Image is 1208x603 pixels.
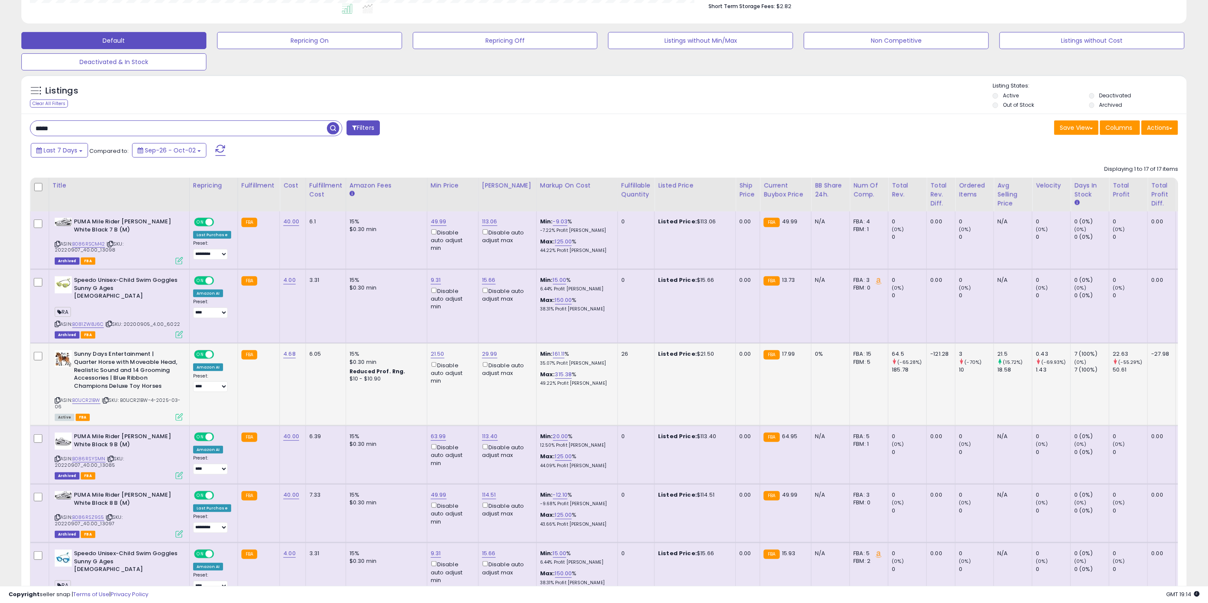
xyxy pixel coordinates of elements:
[350,358,420,366] div: $0.30 min
[621,433,648,440] div: 0
[764,433,779,442] small: FBA
[739,433,753,440] div: 0.00
[930,276,949,284] div: 0.00
[55,350,183,420] div: ASIN:
[482,360,530,377] div: Disable auto adjust max
[21,32,206,49] button: Default
[540,381,611,386] p: 49.22% Profit [PERSON_NAME]
[431,491,447,499] a: 49.99
[540,491,553,499] b: Min:
[74,491,178,509] b: PUMA Mile Rider [PERSON_NAME] White Black 8 B (M)
[540,432,553,440] b: Min:
[350,433,420,440] div: 15%
[553,350,565,358] a: 161.11
[350,190,355,198] small: Amazon Fees.
[350,218,420,225] div: 15%
[540,453,611,468] div: %
[658,276,729,284] div: $15.66
[540,350,553,358] b: Min:
[1105,123,1132,132] span: Columns
[1036,292,1070,299] div: 0
[1151,433,1169,440] div: 0.00
[74,350,178,392] b: Sunny Days Entertainment | Quarter Horse with Moveable Head, Realistic Sound and 14 Grooming Acce...
[1113,448,1147,456] div: 0
[997,366,1032,374] div: 18.58
[959,433,993,440] div: 0
[1119,359,1143,366] small: (-55.29%)
[815,181,846,199] div: BB Share 24h.
[1074,181,1105,199] div: Days In Stock
[658,276,697,284] b: Listed Price:
[55,276,183,337] div: ASIN:
[553,491,568,499] a: -12.10
[540,218,611,234] div: %
[959,350,993,358] div: 3
[739,350,753,358] div: 0.00
[959,226,971,233] small: (0%)
[1099,101,1123,108] label: Archived
[1113,441,1125,448] small: (0%)
[739,276,753,284] div: 0.00
[815,350,843,358] div: 0%
[347,120,380,135] button: Filters
[1036,276,1070,284] div: 0
[1100,120,1140,135] button: Columns
[959,181,990,199] div: Ordered Items
[782,276,795,284] span: 13.73
[74,433,178,451] b: PUMA Mile Rider [PERSON_NAME] White Black 9 B (M)
[482,491,496,499] a: 114.51
[959,292,993,299] div: 0
[658,433,729,440] div: $113.40
[553,549,567,558] a: 15.00
[132,143,206,158] button: Sep-26 - Oct-02
[482,432,498,441] a: 113.40
[959,284,971,291] small: (0%)
[482,228,530,244] div: Disable auto adjust max
[1036,226,1048,233] small: (0%)
[55,240,123,253] span: | SKU: 20220907_40.00_13098
[658,432,697,440] b: Listed Price:
[482,286,530,303] div: Disable auto adjust max
[739,218,753,225] div: 0.00
[1074,448,1109,456] div: 0 (0%)
[540,238,611,254] div: %
[898,359,922,366] small: (-65.28%)
[55,397,181,410] span: | SKU: B01JCR21BW-4-2025-03-06
[44,146,77,155] span: Last 7 Days
[764,350,779,360] small: FBA
[195,351,206,358] span: ON
[892,233,926,241] div: 0
[892,284,904,291] small: (0%)
[959,441,971,448] small: (0%)
[621,181,651,199] div: Fulfillable Quantity
[892,292,926,299] div: 0
[892,441,904,448] small: (0%)
[1074,292,1109,299] div: 0 (0%)
[283,432,299,441] a: 40.00
[431,228,472,252] div: Disable auto adjust min
[81,331,95,339] span: FBA
[776,2,791,10] span: $2.82
[73,590,109,598] a: Terms of Use
[431,286,472,310] div: Disable auto adjust min
[540,276,611,292] div: %
[81,258,95,265] span: FBA
[309,276,339,284] div: 3.31
[540,371,611,386] div: %
[350,375,420,383] div: $10 - $10.90
[997,276,1026,284] div: N/A
[965,359,982,366] small: (-70%)
[55,455,124,468] span: | SKU: 20220907_40.00_13085
[892,276,926,284] div: 0
[1003,101,1034,108] label: Out of Stock
[193,446,223,454] div: Amazon AI
[708,3,775,10] b: Short Term Storage Fees:
[892,218,926,225] div: 0
[553,432,568,441] a: 20.00
[782,217,798,225] span: 49.99
[1099,92,1132,99] label: Deactivated
[213,351,226,358] span: OFF
[997,218,1026,225] div: N/A
[55,414,74,421] span: All listings currently available for purchase on Amazon
[804,32,989,49] button: Non Competitive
